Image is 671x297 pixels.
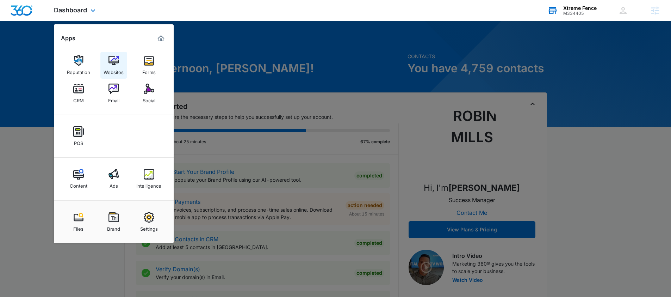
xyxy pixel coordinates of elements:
[73,223,83,232] div: Files
[70,180,87,189] div: Content
[136,52,162,79] a: Forms
[142,66,156,75] div: Forms
[143,94,155,103] div: Social
[136,180,161,189] div: Intelligence
[54,6,87,14] span: Dashboard
[100,80,127,107] a: Email
[73,94,84,103] div: CRM
[65,165,92,192] a: Content
[110,180,118,189] div: Ads
[100,208,127,235] a: Brand
[136,208,162,235] a: Settings
[65,80,92,107] a: CRM
[108,94,119,103] div: Email
[65,123,92,150] a: POS
[107,223,120,232] div: Brand
[74,137,83,146] div: POS
[563,11,597,16] div: account id
[136,165,162,192] a: Intelligence
[563,5,597,11] div: account name
[65,208,92,235] a: Files
[61,35,75,42] h2: Apps
[155,33,167,44] a: Marketing 360® Dashboard
[67,66,90,75] div: Reputation
[140,223,158,232] div: Settings
[65,52,92,79] a: Reputation
[100,52,127,79] a: Websites
[136,80,162,107] a: Social
[104,66,124,75] div: Websites
[100,165,127,192] a: Ads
